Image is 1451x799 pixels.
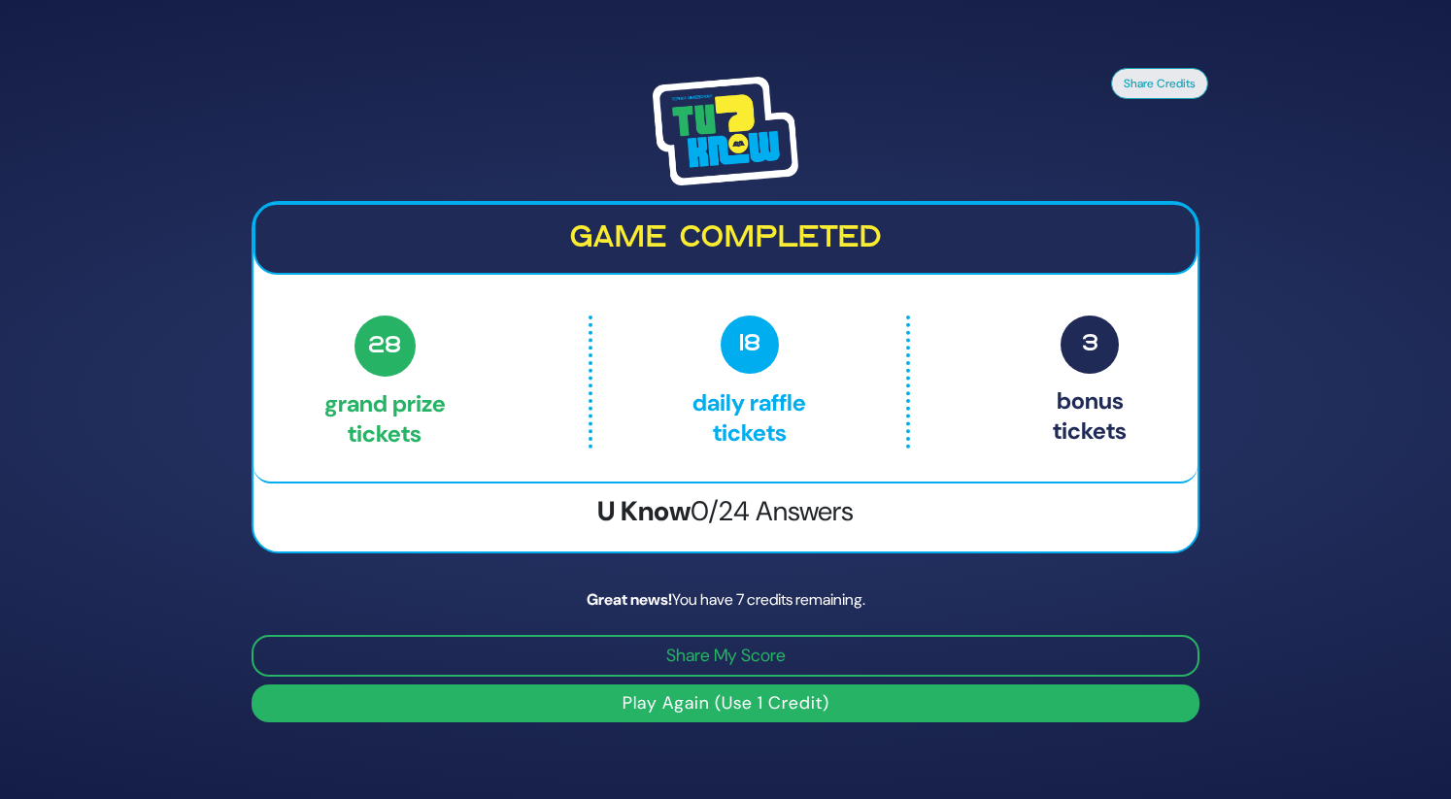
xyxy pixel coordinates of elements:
[252,635,1199,677] button: Share My Score
[1111,68,1208,99] button: Share Credits
[354,316,416,377] span: 28
[324,316,446,449] p: Grand Prize tickets
[253,495,1198,528] h3: U Know
[633,316,864,448] p: Daily Raffle tickets
[271,220,1180,257] h2: Game completed
[653,77,798,185] img: Tournament Logo
[691,493,854,529] span: 0/24 Answers
[252,588,1199,612] div: You have 7 credits remaining.
[721,316,779,374] span: 18
[1061,316,1119,374] span: 3
[587,589,672,610] strong: Great news!
[1053,316,1127,449] p: Bonus tickets
[252,684,1199,722] button: Play Again (Use 1 Credit)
